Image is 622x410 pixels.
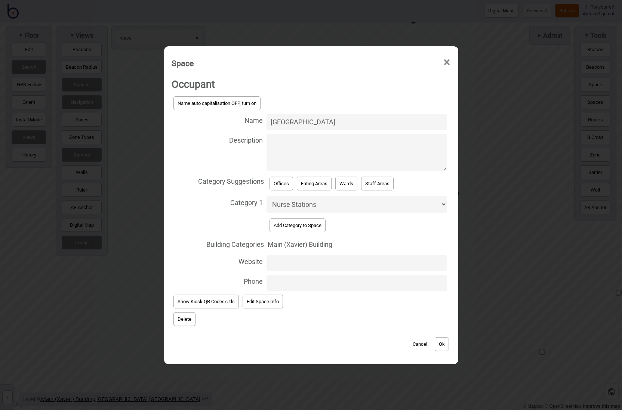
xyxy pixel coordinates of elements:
button: Offices [270,177,293,190]
span: × [443,50,451,75]
button: Name auto capitalisation OFF, turn on [173,96,261,110]
button: Cancel [409,337,431,351]
span: Category Suggestions [172,173,264,188]
button: Ok [435,337,449,351]
div: Space [172,55,194,71]
span: Name [172,112,263,127]
input: Name [267,114,447,130]
span: Website [172,253,263,268]
button: Wards [335,177,357,190]
select: Category 1 [267,196,447,213]
span: Description [172,132,263,147]
h2: Occupant [172,74,451,94]
textarea: Description [267,134,447,171]
span: Phone [172,273,263,288]
button: Eating Areas [297,177,332,190]
button: Edit Space Info [243,295,283,308]
input: Website [267,255,447,271]
span: Building Categories [172,236,264,251]
div: Main (Xavier) Building [268,238,380,251]
span: Category 1 [172,194,263,209]
button: Staff Areas [361,177,394,190]
button: Add Category to Space [270,218,326,232]
input: Phone [267,275,447,291]
button: Delete [173,312,195,326]
button: Show Kiosk QR Codes/Urls [173,295,239,308]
